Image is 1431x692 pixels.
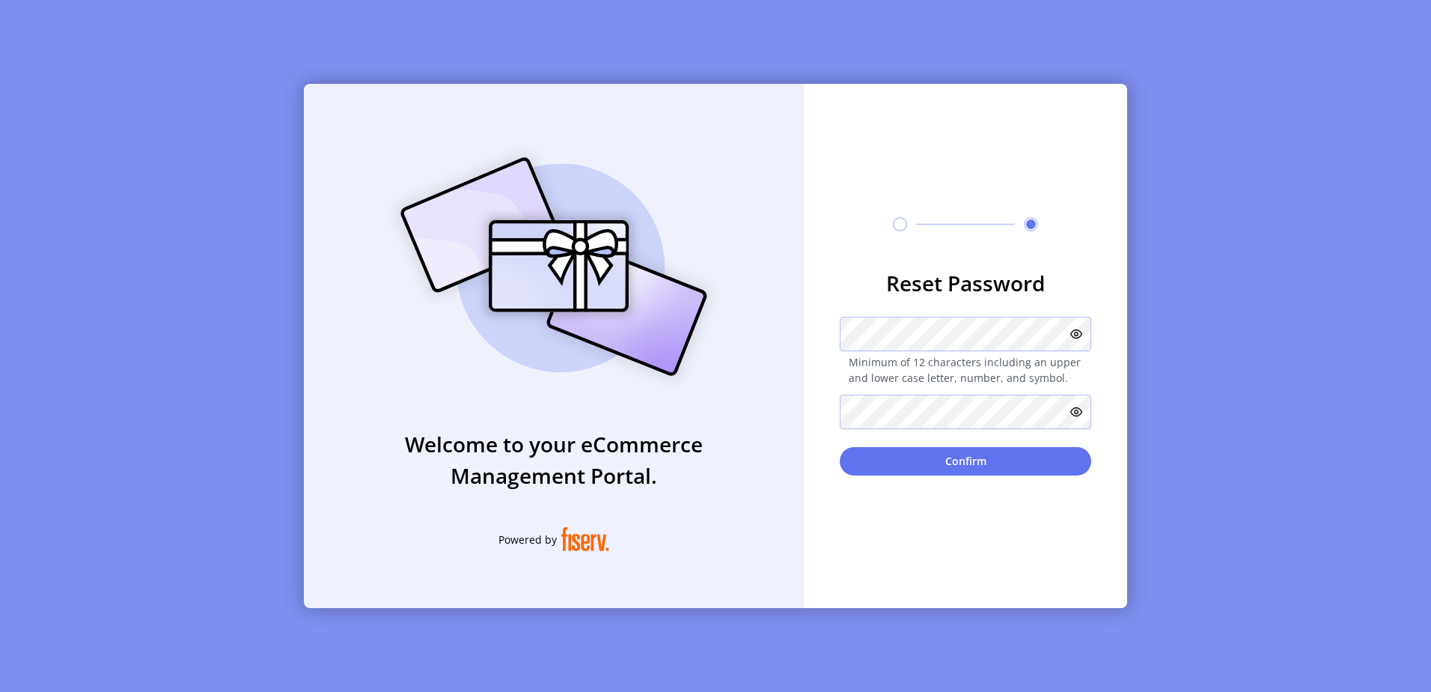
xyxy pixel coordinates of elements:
span: Powered by [498,532,557,547]
img: card_Illustration.svg [378,141,730,392]
span: Minimum of 12 characters including an upper and lower case letter, number, and symbol. [840,354,1091,386]
button: Confirm [840,447,1091,476]
h3: Reset Password [840,267,1091,299]
h3: Welcome to your eCommerce Management Portal. [304,428,804,491]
